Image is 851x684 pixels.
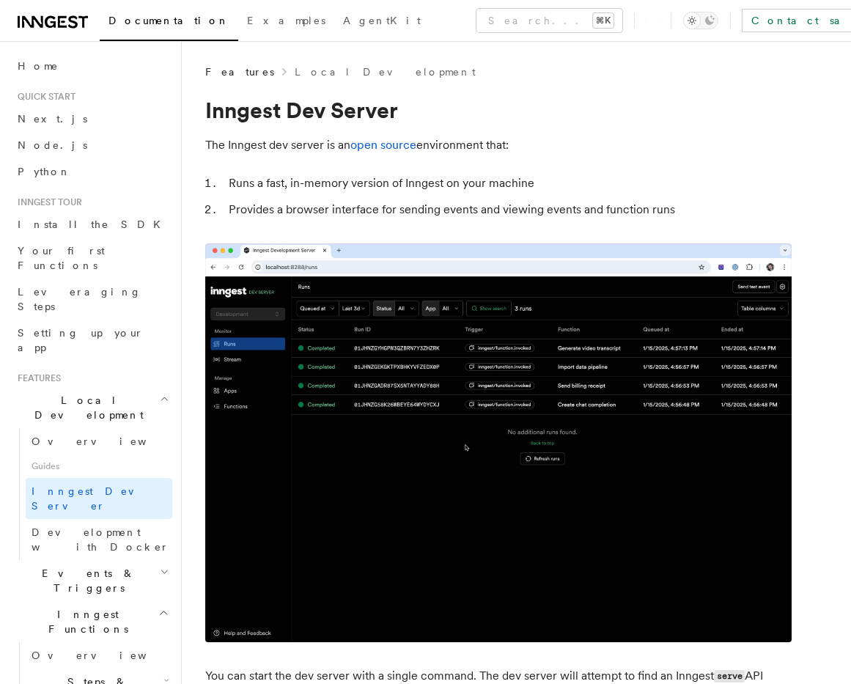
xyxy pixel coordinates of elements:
span: Your first Functions [18,245,105,271]
span: Python [18,166,71,177]
span: Guides [26,455,172,478]
h1: Inngest Dev Server [205,97,792,123]
span: Inngest Functions [12,607,158,636]
span: Development with Docker [32,526,169,553]
code: serve [714,670,745,683]
span: Inngest tour [12,196,82,208]
a: AgentKit [334,4,430,40]
span: AgentKit [343,15,421,26]
a: Development with Docker [26,519,172,560]
a: Next.js [12,106,172,132]
p: The Inngest dev server is an environment that: [205,135,792,155]
a: Python [12,158,172,185]
li: Runs a fast, in-memory version of Inngest on your machine [224,173,792,194]
a: Inngest Dev Server [26,478,172,519]
a: Local Development [295,65,476,79]
a: Leveraging Steps [12,279,172,320]
a: Your first Functions [12,238,172,279]
a: Home [12,53,172,79]
span: Overview [32,650,183,661]
a: open source [350,138,416,152]
span: Setting up your app [18,327,144,353]
span: Inngest Dev Server [32,485,157,512]
a: Overview [26,428,172,455]
span: Node.js [18,139,87,151]
img: Dev Server Demo [205,243,792,642]
span: Documentation [108,15,229,26]
button: Inngest Functions [12,601,172,642]
button: Search...⌘K [476,9,622,32]
span: Next.js [18,113,87,125]
a: Examples [238,4,334,40]
span: Leveraging Steps [18,286,141,312]
kbd: ⌘K [593,13,614,28]
a: Install the SDK [12,211,172,238]
span: Home [18,59,59,73]
a: Overview [26,642,172,669]
div: Local Development [12,428,172,560]
a: Node.js [12,132,172,158]
a: Documentation [100,4,238,41]
button: Local Development [12,387,172,428]
span: Features [205,65,274,79]
span: Events & Triggers [12,566,160,595]
a: Setting up your app [12,320,172,361]
span: Quick start [12,91,75,103]
span: Features [12,372,61,384]
span: Overview [32,435,183,447]
button: Toggle dark mode [683,12,718,29]
li: Provides a browser interface for sending events and viewing events and function runs [224,199,792,220]
button: Events & Triggers [12,560,172,601]
span: Install the SDK [18,218,169,230]
span: Examples [247,15,325,26]
span: Local Development [12,393,160,422]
